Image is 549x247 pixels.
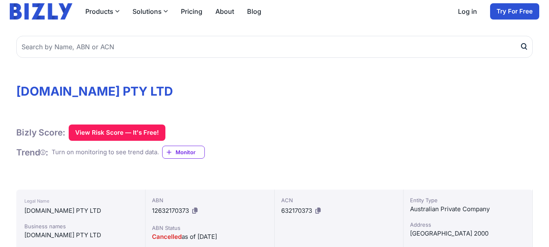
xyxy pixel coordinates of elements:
div: [GEOGRAPHIC_DATA] 2000 [410,229,526,238]
div: Entity Type [410,196,526,204]
h1: [DOMAIN_NAME] PTY LTD [16,84,533,98]
a: Blog [247,7,261,16]
div: [DOMAIN_NAME] PTY LTD [24,230,137,240]
div: Australian Private Company [410,204,526,214]
button: View Risk Score — It's Free! [69,125,165,141]
a: About [215,7,234,16]
button: Solutions [132,7,168,16]
h1: Bizly Score: [16,127,65,138]
div: Turn on monitoring to see trend data. [52,148,159,157]
div: as of [DATE] [152,232,268,242]
span: 12632170373 [152,207,189,214]
button: Products [85,7,119,16]
div: Address [410,221,526,229]
h1: Trend : [16,147,48,158]
div: ABN Status [152,224,268,232]
a: Pricing [181,7,202,16]
div: ABN [152,196,268,204]
span: Monitor [176,148,204,156]
input: Search by Name, ABN or ACN [16,36,533,58]
div: Legal Name [24,196,137,206]
a: Log in [458,7,477,16]
span: Cancelled [152,233,182,240]
div: ACN [281,196,397,204]
div: [DOMAIN_NAME] PTY LTD [24,206,137,216]
div: Business names [24,222,137,230]
span: 632170373 [281,207,312,214]
a: Try For Free [490,3,539,20]
a: Monitor [162,146,205,159]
